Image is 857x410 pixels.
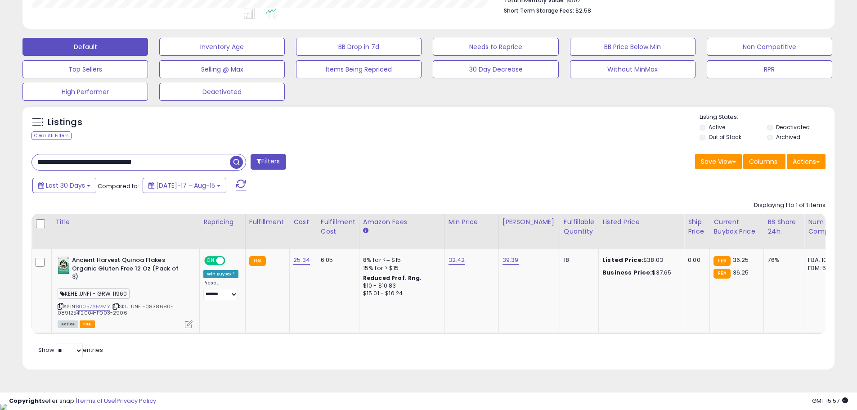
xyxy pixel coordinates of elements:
[80,320,95,328] span: FBA
[709,133,741,141] label: Out of Stock
[743,154,785,169] button: Columns
[812,396,848,405] span: 2025-09-15 15:57 GMT
[733,268,749,277] span: 36.25
[700,113,835,122] p: Listing States:
[433,60,558,78] button: 30 Day Decrease
[754,201,826,210] div: Displaying 1 to 1 of 1 items
[22,60,148,78] button: Top Sellers
[32,178,96,193] button: Last 30 Days
[570,38,695,56] button: BB Price Below Min
[293,217,313,227] div: Cost
[688,217,706,236] div: Ship Price
[46,181,85,190] span: Last 30 Days
[58,256,193,327] div: ASIN:
[203,280,238,300] div: Preset:
[433,38,558,56] button: Needs to Reprice
[159,60,285,78] button: Selling @ Max
[449,256,465,265] a: 32.42
[9,397,156,405] div: seller snap | |
[767,217,800,236] div: BB Share 24h.
[58,303,173,316] span: | SKU: UNFI-0838680-089125412004-P003-2906
[22,38,148,56] button: Default
[58,288,130,299] span: KEHE ,UNFI - GRW 11960
[205,257,216,265] span: ON
[203,270,238,278] div: Win BuyBox *
[159,83,285,101] button: Deactivated
[55,217,196,227] div: Title
[296,38,422,56] button: BB Drop in 7d
[808,264,838,272] div: FBM: 5
[251,154,286,170] button: Filters
[602,256,643,264] b: Listed Price:
[363,256,438,264] div: 8% for <= $15
[363,264,438,272] div: 15% for > $15
[58,256,70,274] img: 41du3IwxtjL._SL40_.jpg
[564,217,595,236] div: Fulfillable Quantity
[293,256,310,265] a: 25.34
[363,290,438,297] div: $15.01 - $16.24
[321,217,355,236] div: Fulfillment Cost
[203,217,242,227] div: Repricing
[688,256,703,264] div: 0.00
[707,38,832,56] button: Non Competitive
[363,274,422,282] b: Reduced Prof. Rng.
[709,123,725,131] label: Active
[38,346,103,354] span: Show: entries
[504,7,574,14] b: Short Term Storage Fees:
[707,60,832,78] button: RPR
[449,217,495,227] div: Min Price
[503,217,556,227] div: [PERSON_NAME]
[77,396,115,405] a: Terms of Use
[117,396,156,405] a: Privacy Policy
[713,217,760,236] div: Current Buybox Price
[602,217,680,227] div: Listed Price
[808,256,838,264] div: FBA: 10
[602,269,677,277] div: $37.65
[159,38,285,56] button: Inventory Age
[72,256,181,284] b: Ancient Harvest Quinoa Flakes Organic Gluten Free 12 Oz (Pack of 3)
[570,60,695,78] button: Without MinMax
[602,268,652,277] b: Business Price:
[713,256,730,266] small: FBA
[767,256,797,264] div: 76%
[58,320,78,328] span: All listings currently available for purchase on Amazon
[602,256,677,264] div: $38.03
[363,227,368,235] small: Amazon Fees.
[76,303,110,311] a: B005765VMY
[363,282,438,290] div: $10 - $10.83
[156,181,215,190] span: [DATE]-17 - Aug-15
[776,123,810,131] label: Deactivated
[296,60,422,78] button: Items Being Repriced
[143,178,226,193] button: [DATE]-17 - Aug-15
[503,256,519,265] a: 39.39
[713,269,730,279] small: FBA
[249,217,286,227] div: Fulfillment
[48,116,82,129] h5: Listings
[749,157,777,166] span: Columns
[31,131,72,140] div: Clear All Filters
[733,256,749,264] span: 36.25
[776,133,800,141] label: Archived
[808,217,841,236] div: Num of Comp.
[575,6,591,15] span: $2.58
[224,257,238,265] span: OFF
[564,256,592,264] div: 18
[98,182,139,190] span: Compared to:
[363,217,441,227] div: Amazon Fees
[787,154,826,169] button: Actions
[9,396,42,405] strong: Copyright
[249,256,266,266] small: FBA
[695,154,742,169] button: Save View
[321,256,352,264] div: 6.05
[22,83,148,101] button: High Performer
